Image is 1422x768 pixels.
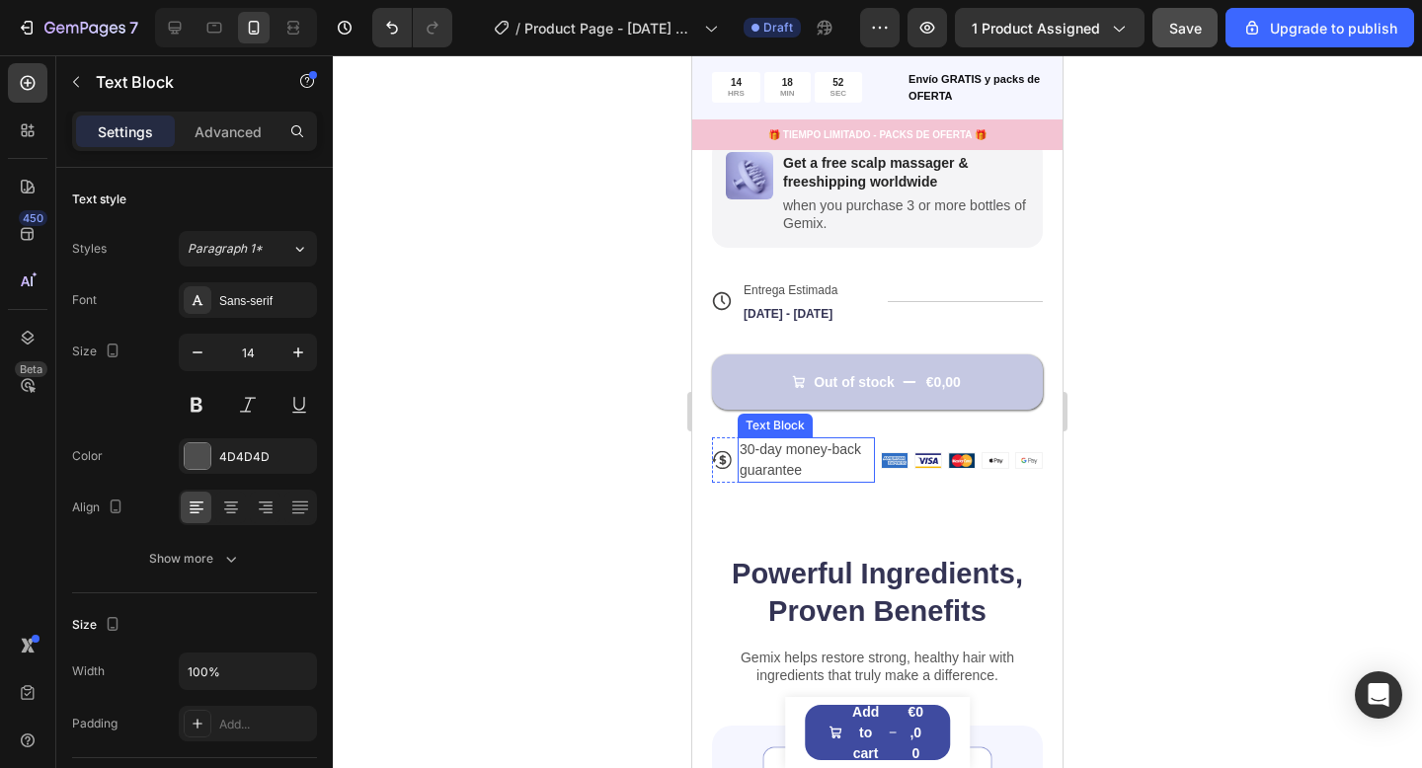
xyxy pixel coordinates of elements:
[1225,8,1414,47] button: Upgrade to publish
[219,448,312,466] div: 4D4D4D
[98,121,153,142] p: Settings
[188,240,263,258] span: Paragraph 1*
[96,70,264,94] p: Text Block
[180,653,316,689] input: Auto
[72,541,317,576] button: Show more
[72,240,107,258] div: Styles
[1242,18,1397,38] div: Upgrade to publish
[129,16,138,39] p: 7
[763,19,793,37] span: Draft
[72,495,127,521] div: Align
[1169,20,1202,37] span: Save
[15,361,47,377] div: Beta
[19,210,47,226] div: 450
[219,292,312,310] div: Sans-serif
[72,447,103,465] div: Color
[8,8,147,47] button: 7
[524,18,696,38] span: Product Page - [DATE] 08:59:21
[1152,8,1218,47] button: Save
[372,8,452,47] div: Undo/Redo
[195,121,262,142] p: Advanced
[149,549,241,569] div: Show more
[515,18,520,38] span: /
[955,8,1145,47] button: 1 product assigned
[692,55,1063,768] iframe: Design area
[72,715,118,732] div: Padding
[179,231,317,267] button: Paragraph 1*
[219,716,312,733] div: Add...
[72,662,105,680] div: Width
[72,339,124,365] div: Size
[72,191,126,208] div: Text style
[972,18,1100,38] span: 1 product assigned
[72,612,124,639] div: Size
[1355,671,1402,719] div: Open Intercom Messenger
[72,291,97,309] div: Font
